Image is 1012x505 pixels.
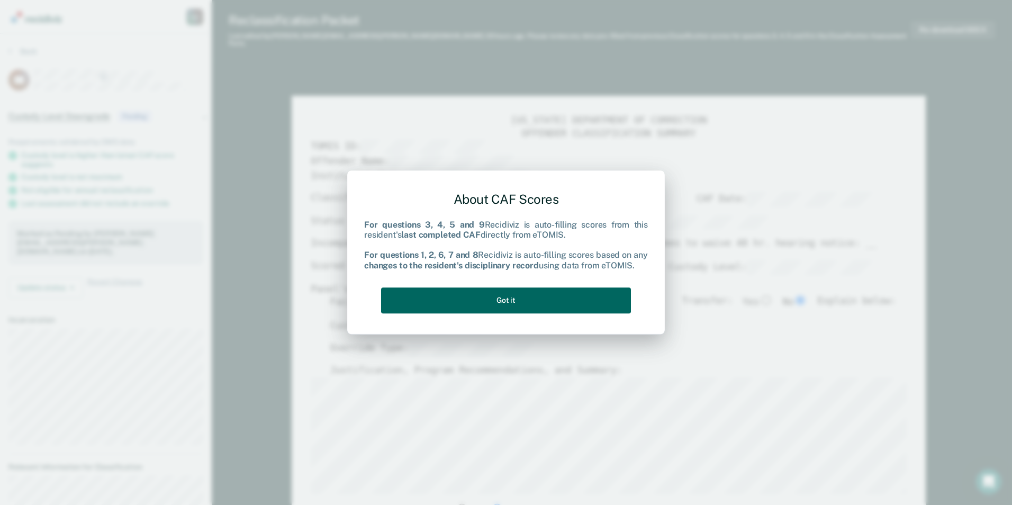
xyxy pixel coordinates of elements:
div: Recidiviz is auto-filling scores from this resident's directly from eTOMIS. Recidiviz is auto-fil... [364,220,648,270]
button: Got it [381,287,631,313]
b: last completed CAF [401,230,480,240]
b: changes to the resident's disciplinary record [364,260,539,270]
b: For questions 1, 2, 6, 7 and 8 [364,250,478,260]
div: About CAF Scores [364,183,648,215]
b: For questions 3, 4, 5 and 9 [364,220,485,230]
